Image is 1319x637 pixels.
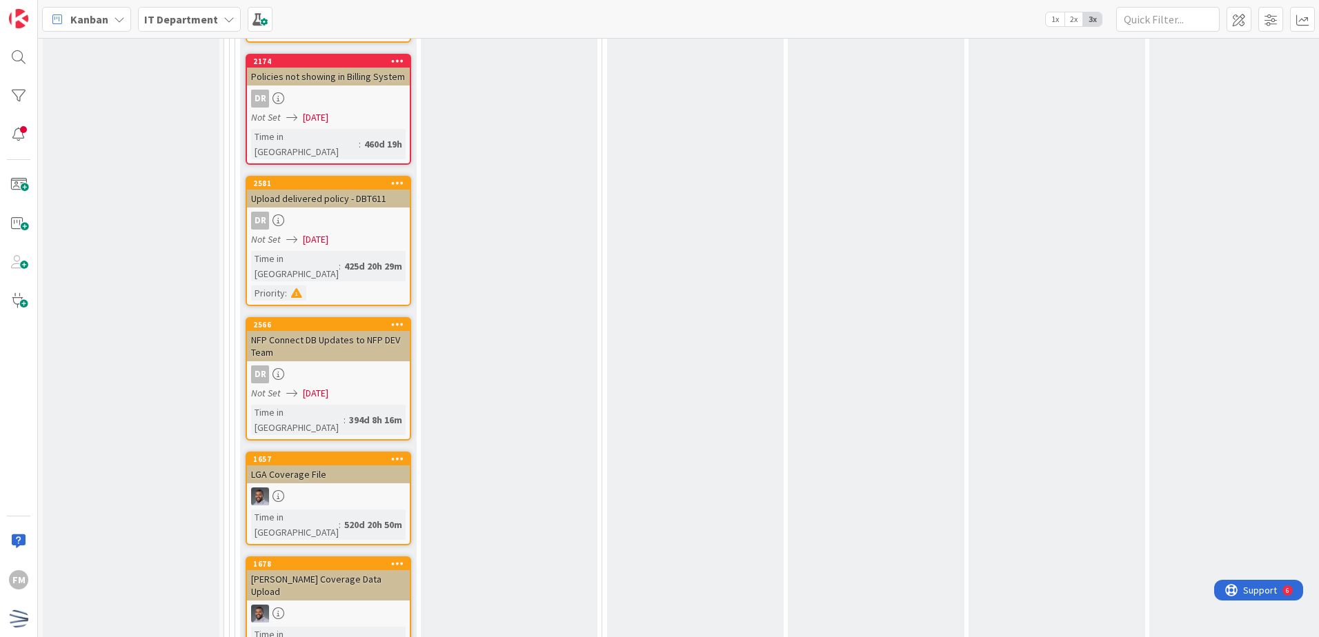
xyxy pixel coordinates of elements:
input: Quick Filter... [1116,7,1220,32]
div: Time in [GEOGRAPHIC_DATA] [251,405,344,435]
div: DR [247,90,410,108]
div: FS [247,605,410,623]
div: 2566 [247,318,410,331]
div: Policies not showing in Billing System [247,68,410,85]
span: Support [29,2,63,19]
img: FS [251,605,269,623]
span: [DATE] [303,386,328,401]
div: 2581 [253,179,410,188]
i: Not Set [251,111,281,123]
div: DR [247,365,410,383]
div: 2174 [247,55,410,68]
div: 1657 [253,454,410,464]
div: 2581Upload delivered policy - DBT611 [247,177,410,208]
span: [DATE] [303,232,328,247]
div: 1657LGA Coverage File [247,453,410,483]
div: 6 [72,6,75,17]
span: Kanban [70,11,108,28]
div: DR [247,212,410,230]
div: 460d 19h [361,136,406,152]
div: Upload delivered policy - DBT611 [247,190,410,208]
div: 2174Policies not showing in Billing System [247,55,410,85]
div: 2581 [247,177,410,190]
span: [DATE] [303,110,328,125]
span: 1x [1046,12,1064,26]
span: : [339,517,341,532]
span: : [359,136,361,152]
div: Time in [GEOGRAPHIC_DATA] [251,509,339,540]
div: DR [251,90,269,108]
div: 2174 [253,57,410,66]
div: DR [251,212,269,230]
div: 1678 [247,558,410,570]
i: Not Set [251,387,281,399]
img: Visit kanbanzone.com [9,9,28,28]
div: 425d 20h 29m [341,259,406,274]
div: 394d 8h 16m [346,412,406,427]
div: LGA Coverage File [247,465,410,483]
div: 520d 20h 50m [341,517,406,532]
div: Time in [GEOGRAPHIC_DATA] [251,129,359,159]
div: DR [251,365,269,383]
div: [PERSON_NAME] Coverage Data Upload [247,570,410,600]
span: 3x [1083,12,1102,26]
div: FM [9,570,28,589]
div: FS [247,487,410,505]
div: 1657 [247,453,410,465]
div: 2566 [253,320,410,330]
div: Priority [251,285,285,301]
span: : [339,259,341,274]
span: : [285,285,287,301]
b: IT Department [144,12,218,26]
img: avatar [9,609,28,628]
span: : [344,412,346,427]
span: 2x [1064,12,1083,26]
div: 1678 [253,559,410,569]
div: 2566NFP Connect DB Updates to NFP DEV Team [247,318,410,361]
div: 1678[PERSON_NAME] Coverage Data Upload [247,558,410,600]
div: Time in [GEOGRAPHIC_DATA] [251,251,339,281]
img: FS [251,487,269,505]
i: Not Set [251,233,281,245]
div: NFP Connect DB Updates to NFP DEV Team [247,331,410,361]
